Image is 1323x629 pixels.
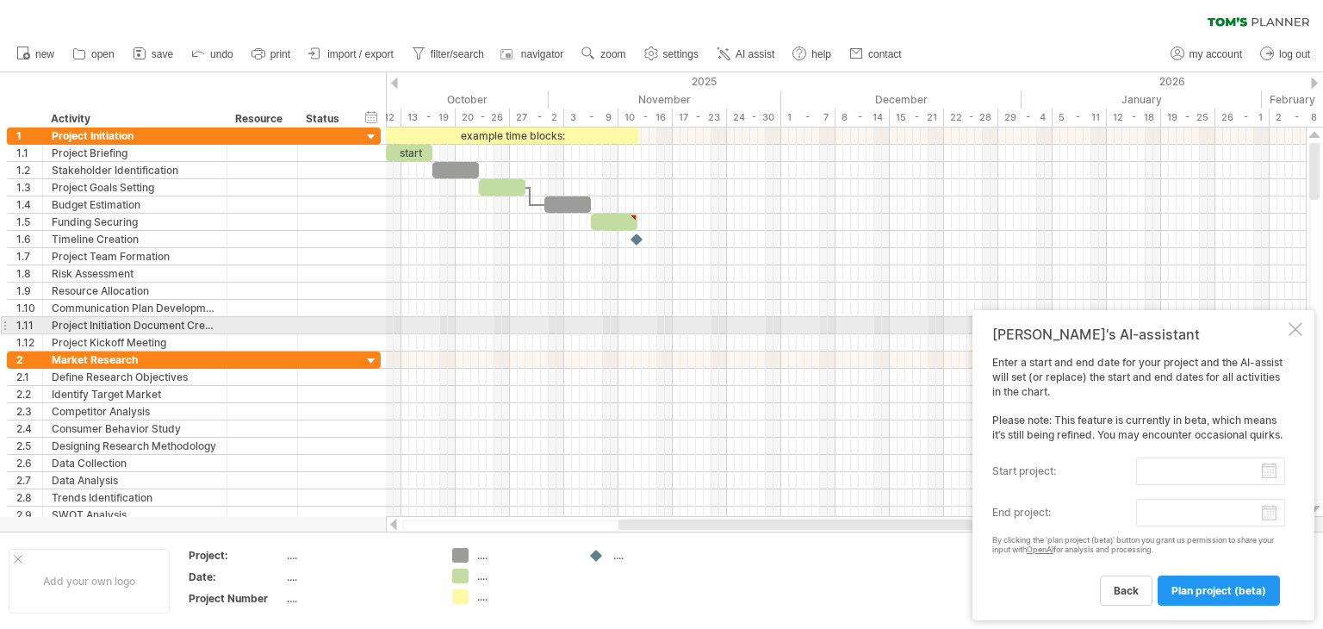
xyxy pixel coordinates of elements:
div: 2.2 [16,386,42,402]
div: 29 - 4 [998,109,1053,127]
span: contact [868,48,902,60]
div: 12 - 18 [1107,109,1161,127]
div: 1.6 [16,231,42,247]
span: settings [663,48,699,60]
div: Activity [51,110,217,128]
div: 19 - 25 [1161,109,1215,127]
div: .... [477,548,571,563]
div: Data Analysis [52,472,218,489]
div: 26 - 1 [1215,109,1270,127]
a: print [247,43,295,65]
span: undo [210,48,233,60]
div: November 2025 [549,90,781,109]
span: import / export [327,48,394,60]
div: SWOT Analysis [52,507,218,523]
span: open [91,48,115,60]
div: 1.5 [16,214,42,230]
div: Resource Allocation [52,283,218,299]
div: start [386,145,432,161]
div: Funding Securing [52,214,218,230]
span: new [35,48,54,60]
span: plan project (beta) [1171,584,1266,597]
div: By clicking the 'plan project (beta)' button you grant us permission to share your input with for... [992,536,1285,555]
span: save [152,48,173,60]
div: 24 - 30 [727,109,781,127]
div: January 2026 [1022,90,1262,109]
a: import / export [304,43,399,65]
div: .... [287,591,432,606]
div: 2 [16,352,42,368]
div: Status [306,110,344,128]
div: [PERSON_NAME]'s AI-assistant [992,326,1285,343]
div: 1 [16,128,42,144]
div: 2.3 [16,403,42,420]
div: 5 - 11 [1053,109,1107,127]
div: Project Team Formation [52,248,218,265]
a: OpenAI [1027,545,1053,554]
div: 1.3 [16,179,42,196]
div: December 2025 [781,90,1022,109]
div: Project Initiation [52,128,218,144]
a: back [1100,576,1152,606]
a: zoom [577,43,630,65]
div: 8 - 14 [835,109,890,127]
div: Project Briefing [52,145,218,161]
div: 1.10 [16,300,42,316]
div: 1.12 [16,334,42,351]
a: log out [1256,43,1315,65]
label: end project: [992,499,1136,526]
div: Risk Assessment [52,265,218,282]
div: .... [613,548,707,563]
div: 1.4 [16,196,42,213]
a: settings [640,43,704,65]
div: 2.9 [16,507,42,523]
div: October 2025 [308,90,549,109]
div: Timeline Creation [52,231,218,247]
div: Competitor Analysis [52,403,218,420]
div: 15 - 21 [890,109,944,127]
span: print [270,48,290,60]
div: 17 - 23 [673,109,727,127]
div: Designing Research Methodology [52,438,218,454]
div: Project Initiation Document Creation [52,317,218,333]
div: .... [477,569,571,583]
a: plan project (beta) [1158,576,1280,606]
a: AI assist [712,43,780,65]
div: Date: [189,570,283,584]
div: 1.1 [16,145,42,161]
div: Identify Target Market [52,386,218,402]
a: my account [1166,43,1247,65]
div: Budget Estimation [52,196,218,213]
div: .... [287,570,432,584]
a: undo [187,43,239,65]
div: Define Research Objectives [52,369,218,385]
span: navigator [521,48,563,60]
span: help [811,48,831,60]
div: example time blocks: [386,128,638,144]
a: open [68,43,120,65]
span: my account [1189,48,1242,60]
div: 2.5 [16,438,42,454]
label: start project: [992,458,1136,485]
div: 27 - 2 [510,109,564,127]
div: Enter a start and end date for your project and the AI-assist will set (or replace) the start and... [992,356,1285,605]
div: Communication Plan Development [52,300,218,316]
div: Data Collection [52,455,218,471]
div: 1.8 [16,265,42,282]
div: Stakeholder Identification [52,162,218,178]
div: Resource [235,110,288,128]
div: Project: [189,548,283,563]
span: log out [1279,48,1310,60]
div: 2.6 [16,455,42,471]
div: 1.2 [16,162,42,178]
div: 3 - 9 [564,109,618,127]
div: 2.4 [16,420,42,437]
span: zoom [600,48,625,60]
div: 10 - 16 [618,109,673,127]
div: 2.8 [16,489,42,506]
div: Consumer Behavior Study [52,420,218,437]
div: 2.7 [16,472,42,489]
div: Add your own logo [9,549,170,613]
div: .... [287,548,432,563]
a: navigator [498,43,568,65]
